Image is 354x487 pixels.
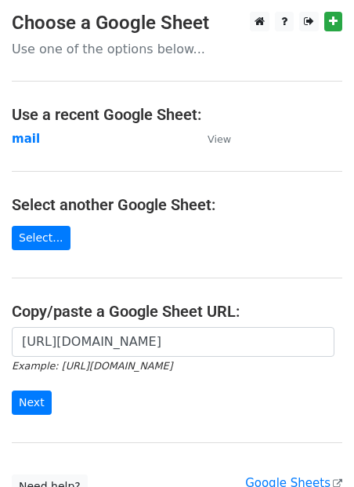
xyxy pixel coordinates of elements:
input: Next [12,391,52,415]
a: Select... [12,226,70,250]
input: Paste your Google Sheet URL here [12,327,334,357]
h4: Use a recent Google Sheet: [12,105,342,124]
a: mail [12,132,40,146]
h4: Select another Google Sheet: [12,195,342,214]
small: View [208,133,231,145]
p: Use one of the options below... [12,41,342,57]
h4: Copy/paste a Google Sheet URL: [12,302,342,321]
a: View [192,132,231,146]
h3: Choose a Google Sheet [12,12,342,35]
small: Example: [URL][DOMAIN_NAME] [12,360,172,372]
